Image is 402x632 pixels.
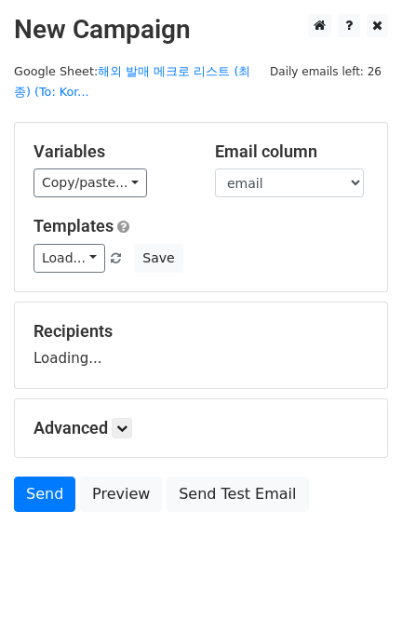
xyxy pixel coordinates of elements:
[33,321,368,370] div: Loading...
[80,477,162,512] a: Preview
[14,64,250,100] a: 해외 발매 메크로 리스트 (최종) (To: Kor...
[33,216,114,235] a: Templates
[33,418,368,438] h5: Advanced
[14,477,75,512] a: Send
[33,168,147,197] a: Copy/paste...
[309,543,402,632] iframe: Chat Widget
[263,61,388,82] span: Daily emails left: 26
[263,64,388,78] a: Daily emails left: 26
[33,244,105,273] a: Load...
[14,14,388,46] h2: New Campaign
[167,477,308,512] a: Send Test Email
[14,64,250,100] small: Google Sheet:
[33,321,368,342] h5: Recipients
[215,141,368,162] h5: Email column
[33,141,187,162] h5: Variables
[134,244,182,273] button: Save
